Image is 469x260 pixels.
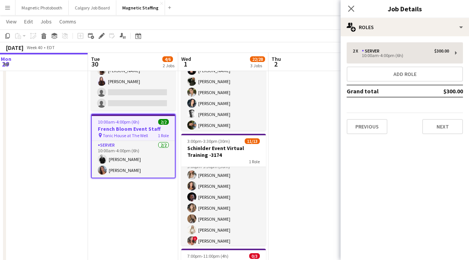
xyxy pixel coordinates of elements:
[103,133,148,138] span: Tonic House at The Well
[158,133,169,138] span: 1 Role
[91,52,176,111] app-card-role: Promotional Model20A2/48:00am-1:00pm (5h)![PERSON_NAME][PERSON_NAME]
[249,159,260,164] span: 1 Role
[98,119,139,125] span: 10:00am-4:00pm (6h)
[181,19,266,131] app-job-card: 11:00am-11:30am (30m)11/12Asahi Pop Up Virtual Training 3198 Virtual1 RoleBrand Ambassador11/1211...
[353,54,449,57] div: 10:00am-4:00pm (6h)
[162,56,173,62] span: 4/6
[91,56,100,62] span: Tue
[69,0,116,15] button: Calgary Job Board
[422,119,463,134] button: Next
[47,45,55,50] div: EDT
[15,0,69,15] button: Magnetic Photobooth
[341,4,469,14] h3: Job Details
[59,18,76,25] span: Comms
[92,141,175,178] app-card-role: Server2/210:00am-4:00pm (6h)[PERSON_NAME][PERSON_NAME]
[25,45,44,50] span: Week 40
[181,134,266,246] app-job-card: 3:00pm-3:30pm (30m)11/13Schinlder Event Virtual Training -31741 RoleBrand Ambassador2A11/133:00pm...
[245,138,260,144] span: 11/13
[6,18,17,25] span: View
[181,56,191,62] span: Wed
[40,18,52,25] span: Jobs
[116,0,165,15] button: Magnetic Staffing
[353,48,362,54] div: 2 x
[24,18,33,25] span: Edit
[341,18,469,36] div: Roles
[6,44,23,51] div: [DATE]
[37,17,55,26] a: Jobs
[180,60,191,68] span: 1
[56,17,79,26] a: Comms
[434,48,449,54] div: $300.00
[163,63,174,68] div: 2 Jobs
[1,56,11,62] span: Mon
[347,67,463,82] button: Add role
[187,138,230,144] span: 3:00pm-3:30pm (30m)
[92,125,175,132] h3: French Bloom Event Staff
[362,48,383,54] div: Server
[181,52,266,198] app-card-role: Brand Ambassador11/1211:00am-11:30am (30m)[PERSON_NAME][PERSON_NAME][PERSON_NAME][PERSON_NAME][PE...
[418,85,463,97] td: $300.00
[250,56,265,62] span: 22/28
[158,119,169,125] span: 2/2
[347,85,418,97] td: Grand total
[187,253,228,259] span: 7:00pm-11:00pm (4h)
[193,236,197,241] span: !
[21,17,36,26] a: Edit
[91,114,176,178] app-job-card: 10:00am-4:00pm (6h)2/2French Bloom Event Staff Tonic House at The Well1 RoleServer2/210:00am-4:00...
[272,56,281,62] span: Thu
[249,253,260,259] span: 0/3
[181,145,266,158] h3: Schinlder Event Virtual Training -3174
[347,119,387,134] button: Previous
[270,60,281,68] span: 2
[250,63,265,68] div: 3 Jobs
[90,60,100,68] span: 30
[3,17,20,26] a: View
